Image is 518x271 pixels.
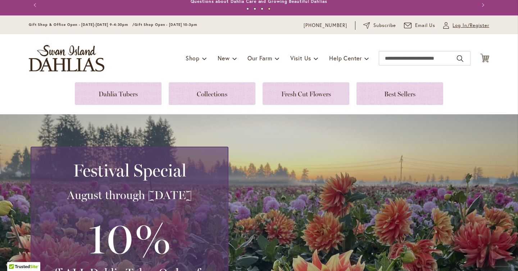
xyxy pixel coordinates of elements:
a: Email Us [404,22,436,29]
span: Log In/Register [453,22,489,29]
span: Subscribe [373,22,396,29]
h3: August through [DATE] [40,188,219,202]
button: 2 of 4 [254,8,256,10]
span: Our Farm [247,54,272,62]
button: 1 of 4 [246,8,249,10]
h2: Festival Special [40,160,219,180]
span: Email Us [415,22,436,29]
span: Help Center [329,54,362,62]
button: 3 of 4 [261,8,263,10]
a: [PHONE_NUMBER] [304,22,347,29]
button: 4 of 4 [268,8,271,10]
a: Subscribe [363,22,396,29]
span: Visit Us [290,54,311,62]
span: Gift Shop Open - [DATE] 10-3pm [135,22,197,27]
span: Gift Shop & Office Open - [DATE]-[DATE] 9-4:30pm / [29,22,135,27]
a: store logo [29,45,104,72]
span: New [218,54,230,62]
h3: 10% [40,210,219,266]
span: Shop [186,54,200,62]
a: Log In/Register [443,22,489,29]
